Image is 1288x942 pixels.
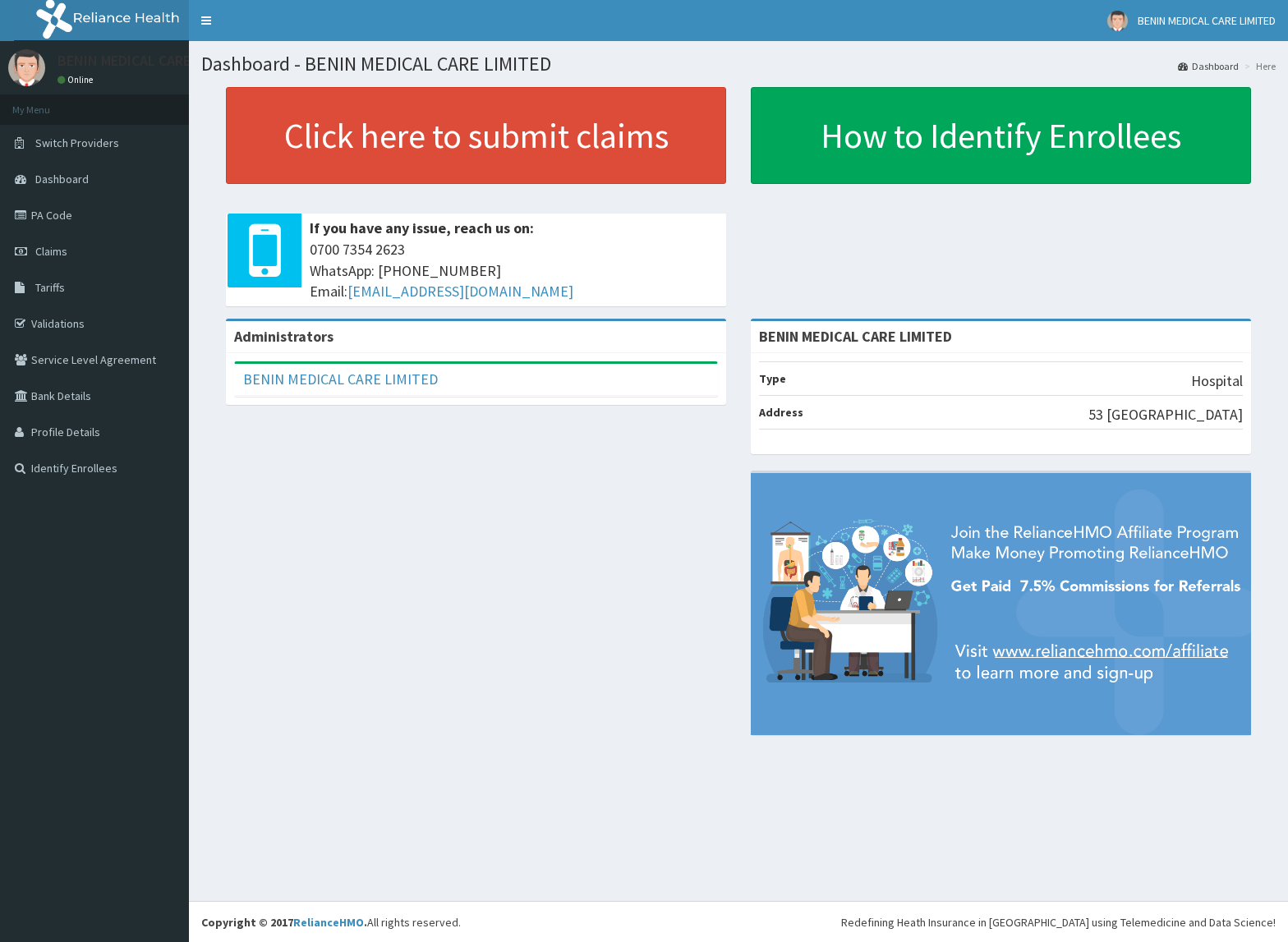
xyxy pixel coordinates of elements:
[751,473,1251,735] img: provider-team-banner.png
[35,172,89,186] span: Dashboard
[751,87,1251,184] a: How to Identify Enrollees
[1178,59,1239,73] a: Dashboard
[293,915,364,930] a: RelianceHMO
[234,327,333,346] b: Administrators
[759,371,786,386] b: Type
[8,49,45,86] img: User Image
[243,370,438,388] a: BENIN MEDICAL CARE LIMITED
[57,74,97,85] a: Online
[841,914,1276,931] div: Redefining Heath Insurance in [GEOGRAPHIC_DATA] using Telemedicine and Data Science!
[57,53,245,68] p: BENIN MEDICAL CARE LIMITED
[1138,13,1276,28] span: BENIN MEDICAL CARE LIMITED
[201,53,1276,75] h1: Dashboard - BENIN MEDICAL CARE LIMITED
[759,405,803,420] b: Address
[310,239,718,302] span: 0700 7354 2623 WhatsApp: [PHONE_NUMBER] Email:
[759,327,952,346] strong: BENIN MEDICAL CARE LIMITED
[1088,404,1243,425] p: 53 [GEOGRAPHIC_DATA]
[347,282,573,301] a: [EMAIL_ADDRESS][DOMAIN_NAME]
[1107,11,1128,31] img: User Image
[310,218,534,237] b: If you have any issue, reach us on:
[35,244,67,259] span: Claims
[201,915,367,930] strong: Copyright © 2017 .
[35,136,119,150] span: Switch Providers
[1191,370,1243,392] p: Hospital
[226,87,726,184] a: Click here to submit claims
[1240,59,1276,73] li: Here
[35,280,65,295] span: Tariffs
